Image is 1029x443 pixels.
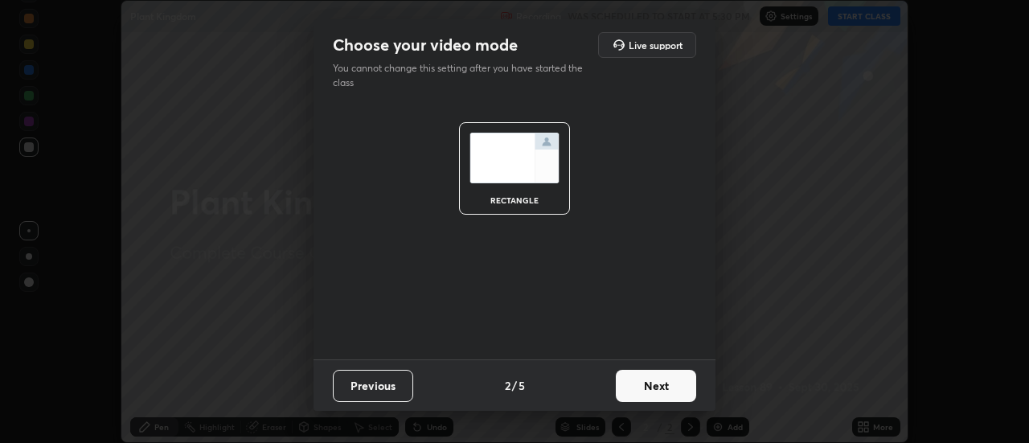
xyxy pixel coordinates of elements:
h4: / [512,377,517,394]
h2: Choose your video mode [333,35,518,55]
p: You cannot change this setting after you have started the class [333,61,593,90]
img: normalScreenIcon.ae25ed63.svg [469,133,560,183]
h4: 5 [519,377,525,394]
button: Previous [333,370,413,402]
button: Next [616,370,696,402]
h5: Live support [629,40,683,50]
div: rectangle [482,196,547,204]
h4: 2 [505,377,510,394]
